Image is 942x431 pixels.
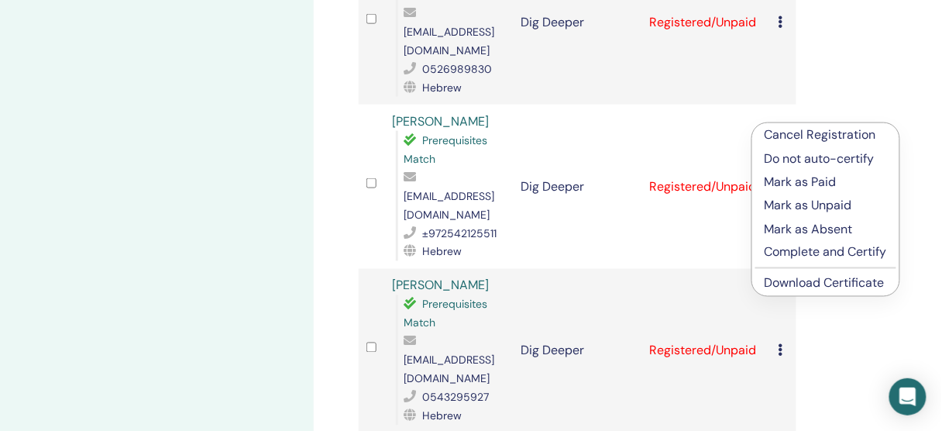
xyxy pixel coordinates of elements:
[423,245,462,259] span: Hebrew
[765,220,887,239] p: Mark as Absent
[404,353,495,386] span: [EMAIL_ADDRESS][DOMAIN_NAME]
[765,126,887,144] p: Cancel Registration
[514,105,642,269] td: Dig Deeper
[765,173,887,191] p: Mark as Paid
[765,243,887,262] p: Complete and Certify
[404,133,488,166] span: Prerequisites Match
[765,275,885,291] a: Download Certificate
[393,113,490,129] a: [PERSON_NAME]
[404,189,495,222] span: [EMAIL_ADDRESS][DOMAIN_NAME]
[889,378,927,415] div: Open Intercom Messenger
[423,391,490,405] span: 0543295927
[423,226,497,240] span: ±972542125511
[423,409,462,423] span: Hebrew
[393,278,490,294] a: [PERSON_NAME]
[404,25,495,57] span: [EMAIL_ADDRESS][DOMAIN_NAME]
[404,298,488,330] span: Prerequisites Match
[765,150,887,168] p: Do not auto-certify
[423,81,462,95] span: Hebrew
[765,196,887,215] p: Mark as Unpaid
[423,62,493,76] span: 0526989830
